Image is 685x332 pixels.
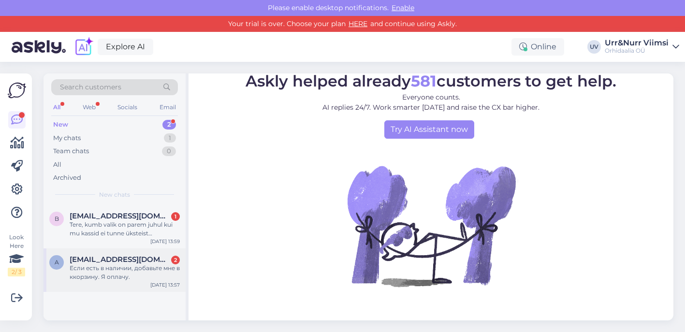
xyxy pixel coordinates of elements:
img: explore-ai [73,37,94,57]
div: Online [511,38,564,56]
img: No Chat active [344,139,518,313]
span: a [55,259,59,266]
div: Archived [53,173,81,183]
img: Askly Logo [8,81,26,100]
div: Urr&Nurr Viimsi [605,39,669,47]
span: andresokol@mail.ru [70,255,170,264]
p: Everyone counts. AI replies 24/7. Work smarter [DATE] and raise the CX bar higher. [246,92,616,113]
div: 2 [162,120,176,130]
div: 1 [164,133,176,143]
div: Если есть в наличии, добавьте мне в ккорзину. Я оплачу. [70,264,180,281]
span: B [55,215,59,222]
div: My chats [53,133,81,143]
div: New [53,120,68,130]
div: Orhidaalia OÜ [605,47,669,55]
div: Socials [116,101,139,114]
b: 581 [411,72,437,90]
a: HERE [346,19,370,28]
a: Explore AI [98,39,153,55]
div: 1 [171,212,180,221]
div: Email [158,101,178,114]
span: New chats [99,190,130,199]
span: Askly helped already customers to get help. [246,72,616,90]
a: Urr&Nurr ViimsiOrhidaalia OÜ [605,39,679,55]
div: 0 [162,146,176,156]
div: [DATE] 13:57 [150,281,180,289]
span: Search customers [60,82,121,92]
div: Team chats [53,146,89,156]
div: Look Here [8,233,25,276]
div: 2 [171,256,180,264]
span: Enable [389,3,417,12]
div: Tere, kumb valik on parem juhul kui mu kassid ei tunne üksteist [PERSON_NAME] arstil käiku ära ni... [70,220,180,238]
div: All [51,101,62,114]
div: All [53,160,61,170]
div: [DATE] 13:59 [150,238,180,245]
span: BETTIPAOMEES@GMAIL.COM [70,212,170,220]
a: Try AI Assistant now [384,120,474,139]
div: Web [81,101,98,114]
div: UV [587,40,601,54]
div: 2 / 3 [8,268,25,276]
